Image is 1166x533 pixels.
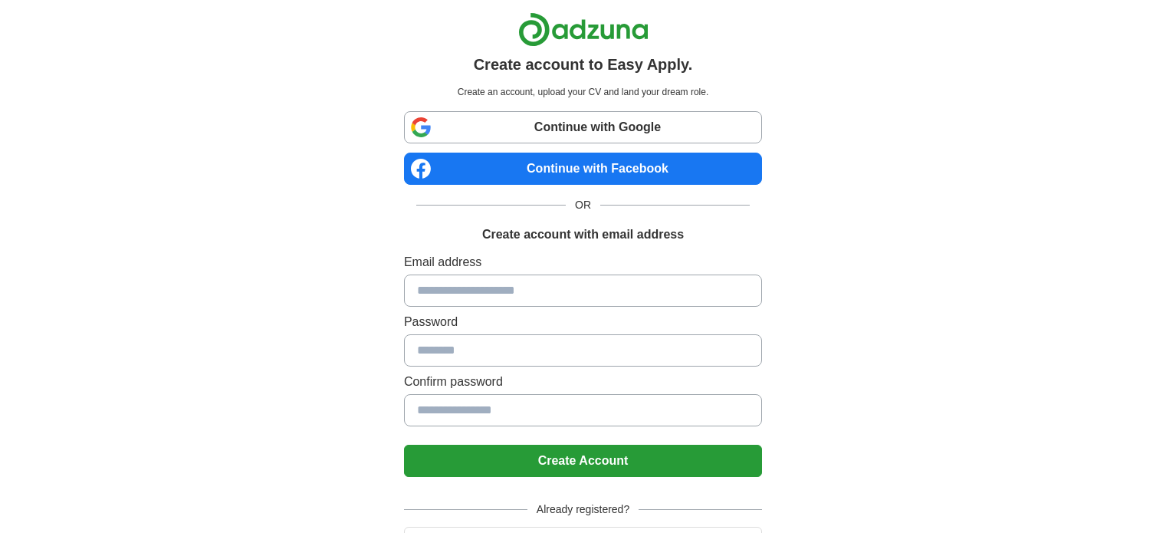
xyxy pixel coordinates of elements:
img: Adzuna logo [518,12,649,47]
label: Password [404,313,762,331]
label: Email address [404,253,762,271]
p: Create an account, upload your CV and land your dream role. [407,85,759,99]
span: OR [566,197,600,213]
button: Create Account [404,445,762,477]
h1: Create account with email address [482,225,684,244]
a: Continue with Facebook [404,153,762,185]
label: Confirm password [404,373,762,391]
h1: Create account to Easy Apply. [474,53,693,76]
span: Already registered? [527,502,639,518]
a: Continue with Google [404,111,762,143]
